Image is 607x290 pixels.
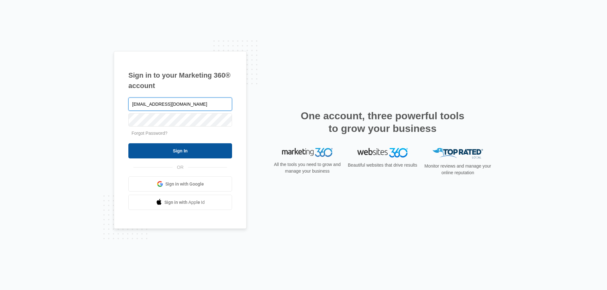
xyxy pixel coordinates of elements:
p: Beautiful websites that drive results [347,162,418,169]
h1: Sign in to your Marketing 360® account [128,70,232,91]
a: Sign in with Apple Id [128,195,232,210]
img: Top Rated Local [432,148,483,158]
p: Monitor reviews and manage your online reputation [422,163,493,176]
input: Email [128,98,232,111]
span: Sign in with Google [165,181,204,187]
img: Websites 360 [357,148,408,157]
h2: One account, three powerful tools to grow your business [299,109,466,135]
a: Forgot Password? [132,131,168,136]
a: Sign in with Google [128,176,232,192]
span: Sign in with Apple Id [164,199,205,206]
input: Sign In [128,143,232,158]
span: OR [173,164,188,171]
p: All the tools you need to grow and manage your business [272,161,343,175]
img: Marketing 360 [282,148,333,157]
